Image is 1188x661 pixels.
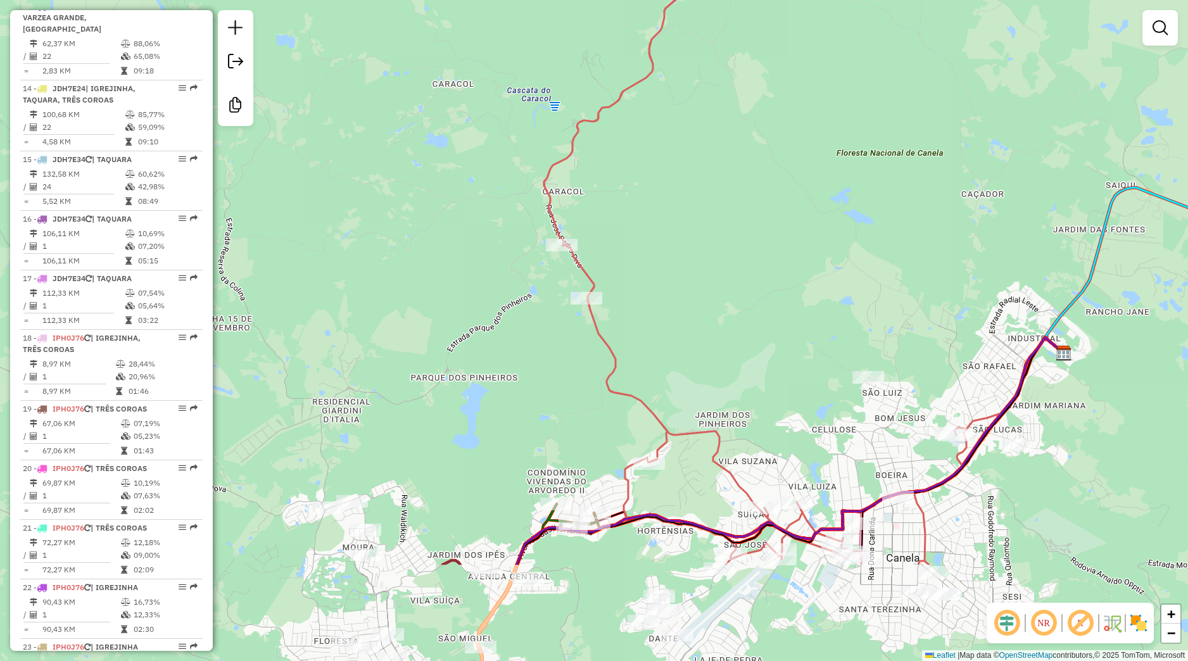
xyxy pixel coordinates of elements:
i: Tempo total em rota [116,387,122,395]
td: 106,11 KM [42,227,125,240]
td: = [23,65,29,77]
span: 16 - [23,214,132,223]
em: Rota exportada [190,405,198,412]
td: 09,00% [133,549,197,562]
td: 65,08% [133,50,197,63]
div: Atividade não roteirizada - MERC NAPOLITANO II [350,524,381,536]
a: OpenStreetMap [999,651,1053,660]
td: 106,11 KM [42,255,125,267]
i: % de utilização da cubagem [121,492,130,500]
td: 07,63% [133,489,197,502]
td: = [23,255,29,267]
i: Distância Total [30,539,37,546]
td: 1 [42,549,120,562]
td: 02:09 [133,563,197,576]
td: / [23,549,29,562]
td: = [23,504,29,517]
td: = [23,444,29,457]
i: Distância Total [30,479,37,487]
i: Tempo total em rota [121,626,127,633]
span: 19 - [23,404,147,413]
i: Total de Atividades [30,432,37,440]
span: JDH7E34 [53,214,85,223]
em: Opções [179,643,186,650]
div: Atividade não roteirizada - CASSIO DOS REIS [928,588,960,600]
td: 112,33 KM [42,287,125,299]
td: / [23,489,29,502]
td: 07,54% [137,287,198,299]
td: / [23,121,29,134]
span: IPH0J76 [53,463,84,473]
i: Total de Atividades [30,183,37,191]
td: 1 [42,370,115,383]
td: 03:22 [137,314,198,327]
td: 05:15 [137,255,198,267]
td: / [23,430,29,443]
i: % de utilização do peso [121,420,130,427]
td: / [23,180,29,193]
i: Total de Atividades [30,611,37,619]
i: Total de Atividades [30,123,37,131]
td: 24 [42,180,125,193]
td: 08:49 [137,195,198,208]
span: IPH0J76 [53,333,84,343]
span: JDH7E24 [53,84,85,93]
td: 12,18% [133,536,197,549]
span: | TAQUARA [92,214,132,223]
span: Ocultar deslocamento [992,608,1022,638]
td: 07,19% [133,417,197,430]
i: % de utilização do peso [116,360,125,368]
div: Atividade não roteirizada - IRONI PRUCH MACEDO [852,371,884,384]
em: Opções [179,334,186,341]
div: Map data © contributors,© 2025 TomTom, Microsoft [922,650,1188,661]
span: 22 - [23,582,138,592]
td: 02:30 [133,623,197,636]
td: 4,58 KM [42,135,125,148]
i: Tempo total em rota [121,67,127,75]
td: 59,09% [137,121,198,134]
em: Rota exportada [190,84,198,92]
span: 13 - [23,1,131,34]
td: 62,37 KM [42,37,120,50]
span: | TRÊS COROAS [91,404,147,413]
td: 72,27 KM [42,563,120,576]
i: Distância Total [30,289,37,297]
i: Distância Total [30,360,37,368]
i: Tempo total em rota [125,257,132,265]
a: Zoom out [1161,624,1180,643]
span: IPH0J76 [53,523,84,532]
td: 10,19% [133,477,197,489]
a: Exibir filtros [1147,15,1173,41]
em: Rota exportada [190,643,198,650]
span: | TRÊS COROAS [91,523,147,532]
span: | TAQUARA [92,274,132,283]
td: 16,73% [133,596,197,608]
i: Total de Atividades [30,551,37,559]
i: Veículo já utilizado nesta sessão [84,405,91,413]
i: % de utilização do peso [125,230,135,237]
td: / [23,608,29,621]
td: 69,87 KM [42,504,120,517]
td: 42,98% [137,180,198,193]
em: Opções [179,274,186,282]
em: Opções [179,84,186,92]
i: Distância Total [30,111,37,118]
span: IPH0J76 [53,582,84,592]
td: 22 [42,50,120,63]
i: Distância Total [30,598,37,606]
span: IPH0J76 [53,642,84,652]
i: % de utilização do peso [125,111,135,118]
i: Veículo já utilizado nesta sessão [84,643,91,651]
div: Atividade não roteirizada - CONFEITARIA MARTHA [846,517,878,530]
span: | IGREJINHA [91,582,138,592]
td: 01:43 [133,444,197,457]
i: Total de Atividades [30,242,37,250]
td: 90,43 KM [42,596,120,608]
a: Exportar sessão [223,49,248,77]
td: = [23,195,29,208]
td: 88,06% [133,37,197,50]
img: Fluxo de ruas [1102,613,1122,633]
td: 90,43 KM [42,623,120,636]
td: / [23,299,29,312]
span: | IGREJINHA [91,642,138,652]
